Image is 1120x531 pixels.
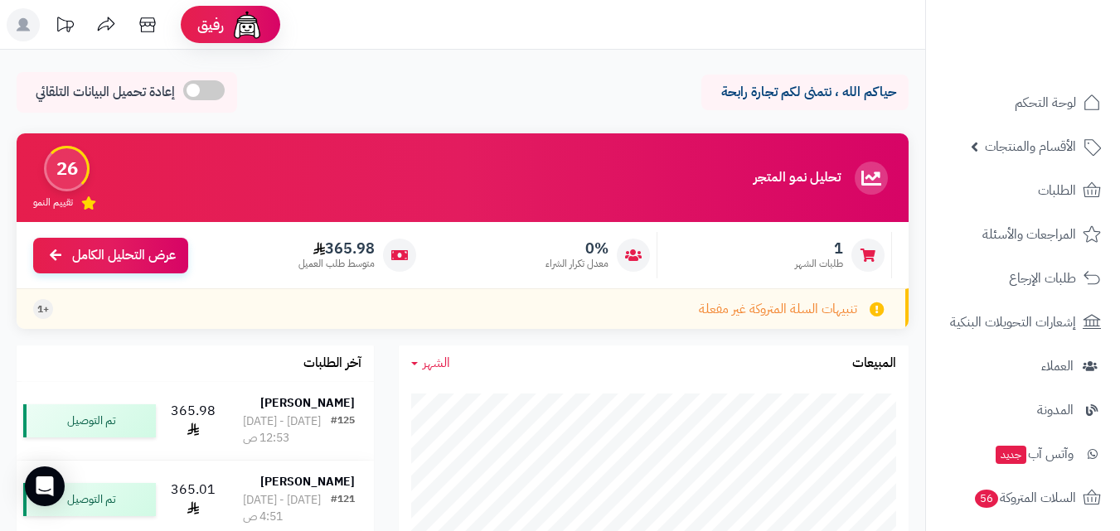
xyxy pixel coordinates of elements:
[423,353,450,373] span: الشهر
[1009,267,1076,290] span: طلبات الإرجاع
[260,394,355,412] strong: [PERSON_NAME]
[936,302,1110,342] a: إشعارات التحويلات البنكية
[1007,46,1104,81] img: logo-2.png
[23,483,156,516] div: تم التوصيل
[936,478,1110,518] a: السلات المتروكة56
[411,354,450,373] a: الشهر
[936,258,1110,298] a: طلبات الإرجاع
[545,257,608,271] span: معدل تكرار الشراء
[699,300,857,319] span: تنبيهات السلة المتروكة غير مفعلة
[197,15,224,35] span: رفيق
[25,466,65,506] div: Open Intercom Messenger
[303,356,361,371] h3: آخر الطلبات
[994,442,1074,466] span: وآتس آب
[243,413,331,447] div: [DATE] - [DATE] 12:53 ص
[243,492,331,525] div: [DATE] - [DATE] 4:51 ص
[714,83,896,102] p: حياكم الله ، نتمنى لكم تجارة رابحة
[852,356,896,371] h3: المبيعات
[298,257,375,271] span: متوسط طلب العميل
[1041,355,1074,378] span: العملاء
[795,257,843,271] span: طلبات الشهر
[37,302,49,316] span: +1
[545,239,608,258] span: 0%
[985,135,1076,158] span: الأقسام والمنتجات
[33,196,73,210] span: تقييم النمو
[1015,91,1076,114] span: لوحة التحكم
[996,446,1026,464] span: جديد
[72,246,176,265] span: عرض التحليل الكامل
[331,413,355,447] div: #125
[260,473,355,490] strong: [PERSON_NAME]
[1038,179,1076,202] span: الطلبات
[23,404,156,437] div: تم التوصيل
[331,492,355,525] div: #121
[754,171,841,186] h3: تحليل نمو المتجر
[936,434,1110,474] a: وآتس آبجديد
[982,223,1076,246] span: المراجعات والأسئلة
[44,8,85,46] a: تحديثات المنصة
[298,239,375,258] span: 365.98
[936,346,1110,386] a: العملاء
[936,171,1110,210] a: الطلبات
[36,83,175,102] span: إعادة تحميل البيانات التلقائي
[33,238,188,273] a: عرض التحليل الكامل
[973,486,1076,509] span: السلات المتروكة
[936,390,1110,430] a: المدونة
[950,311,1076,334] span: إشعارات التحويلات البنكية
[162,382,224,460] td: 365.98
[936,215,1110,254] a: المراجعات والأسئلة
[795,239,843,258] span: 1
[975,490,998,508] span: 56
[936,83,1110,123] a: لوحة التحكم
[1037,398,1074,422] span: المدونة
[230,8,264,41] img: ai-face.png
